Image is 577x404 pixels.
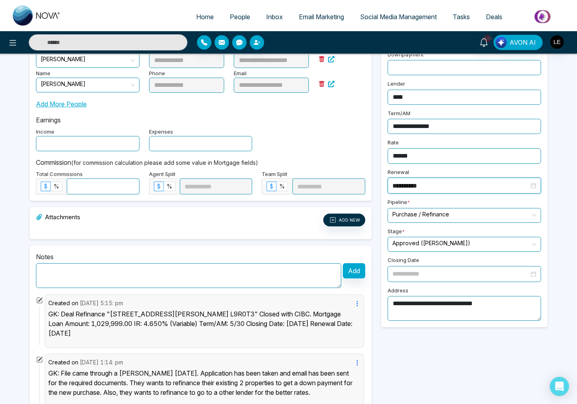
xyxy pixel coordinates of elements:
[188,9,222,24] a: Home
[484,35,491,42] span: 10+
[13,6,61,26] img: Nova CRM Logo
[258,9,291,24] a: Inbox
[149,70,165,78] label: Phone
[266,13,283,21] span: Inbox
[36,70,50,78] label: Name
[478,9,510,24] a: Deals
[36,214,80,223] h6: Attachments
[36,252,365,262] p: Notes
[270,183,273,190] span: $
[323,214,365,226] button: ADD NEW
[36,128,54,136] label: Income
[388,287,408,296] label: Address
[48,368,354,397] p: GK: File came through a [PERSON_NAME] [DATE]. Application has been taken and email has been sent ...
[36,158,365,167] p: Commission
[48,309,354,338] p: GK: Deal Refinance "[STREET_ADDRESS][PERSON_NAME] L9R0T3" Closed with CIBC. Mortgage Loan Amount:...
[196,13,214,21] span: Home
[388,80,405,90] label: Lender
[36,170,83,178] label: Total Commissions
[80,359,123,366] span: [DATE] 1:14: pm
[149,128,173,136] label: Expenses
[299,13,344,21] span: Email Marketing
[54,183,59,190] span: %
[230,13,250,21] span: People
[343,263,365,278] button: Add
[495,37,507,48] img: Lead Flow
[388,228,405,237] label: Stage
[493,35,543,50] button: AVON AI
[149,170,175,178] label: Agent Split
[453,13,470,21] span: Tasks
[234,70,247,78] label: Email
[388,139,399,148] label: Rate
[291,9,352,24] a: Email Marketing
[48,359,78,366] span: Created on
[279,183,285,190] span: %
[352,9,445,24] a: Social Media Management
[550,377,569,396] div: Open Intercom Messenger
[262,170,287,178] label: Team Split
[71,159,258,166] small: (for commission calculation please add some value in Mortgage fields)
[44,183,48,190] span: $
[167,183,172,190] span: %
[486,13,502,21] span: Deals
[388,256,419,266] label: Closing Date
[388,51,424,60] label: Downpayment
[222,9,258,24] a: People
[388,110,410,119] label: Term/AM
[360,13,437,21] span: Social Media Management
[514,8,572,26] img: Market-place.gif
[48,300,78,306] span: Created on
[388,168,409,178] label: Renewal
[388,198,410,208] label: Pipeline
[36,115,365,125] p: Earnings
[474,35,493,49] a: 10+
[157,183,161,190] span: $
[445,9,478,24] a: Tasks
[509,38,536,47] span: AVON AI
[550,35,564,49] img: User Avatar
[36,99,87,109] span: Add More People
[80,300,123,306] span: [DATE] 5:15: pm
